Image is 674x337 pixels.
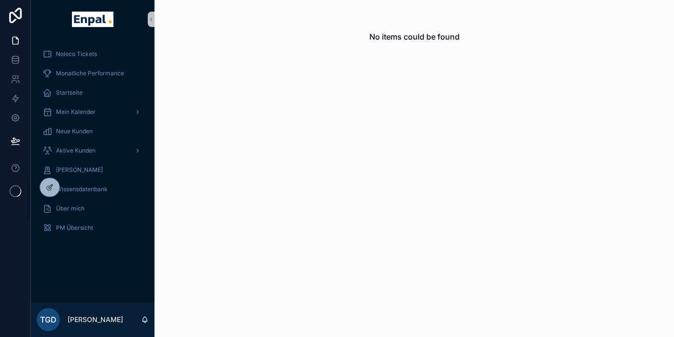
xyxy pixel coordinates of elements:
span: Über mich [56,205,84,212]
span: Monatliche Performance [56,70,124,77]
span: Aktive Kunden [56,147,96,154]
a: [PERSON_NAME] [37,161,149,179]
a: Wissensdatenbank [37,181,149,198]
img: App logo [72,12,113,27]
a: Mein Kalender [37,103,149,121]
span: Wissensdatenbank [56,185,108,193]
a: PM Übersicht [37,219,149,237]
span: Noloco Tickets [56,50,97,58]
div: scrollable content [31,39,154,249]
h2: No items could be found [369,31,460,42]
span: TgD [40,314,56,325]
a: Noloco Tickets [37,45,149,63]
a: Über mich [37,200,149,217]
a: Startseite [37,84,149,101]
span: Neue Kunden [56,127,93,135]
a: Neue Kunden [37,123,149,140]
span: [PERSON_NAME] [56,166,103,174]
span: PM Übersicht [56,224,93,232]
p: [PERSON_NAME] [68,315,123,324]
span: Mein Kalender [56,108,96,116]
a: Aktive Kunden [37,142,149,159]
span: Startseite [56,89,83,97]
a: Monatliche Performance [37,65,149,82]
